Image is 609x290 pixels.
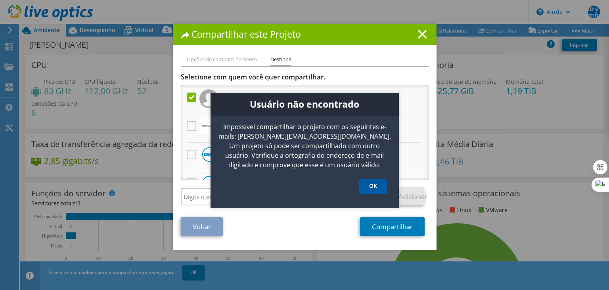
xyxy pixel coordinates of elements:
a: Voltar [181,217,223,236]
font: Adicionar [398,192,427,201]
img: Logotipo [200,123,219,130]
font: OK [369,182,377,189]
img: user.png [199,89,218,108]
font: Compartilhar [372,222,413,232]
a: Compartilhar [360,217,425,236]
font: Selecione com quem você quer compartilhar. [181,72,326,81]
font: Destinos [270,56,291,63]
a: OK [359,179,387,194]
a: Adicionar [393,188,424,205]
font: Opções de compartilhamento [187,56,257,63]
img: Dell [202,176,217,191]
font: Voltar [193,222,211,232]
img: Dell [202,147,217,162]
font: Compartilhar este Projeto [192,28,301,41]
font: Usuário não encontrado [250,98,359,110]
font: Impossível compartilhar o projeto com os seguintes e-mails: [PERSON_NAME][EMAIL_ADDRESS][DOMAIN_N... [218,122,393,169]
input: Digite o endereço de e-mail [181,188,375,205]
font: [PERSON_NAME][EMAIL_ADDRESS][DOMAIN_NAME] [223,92,370,100]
